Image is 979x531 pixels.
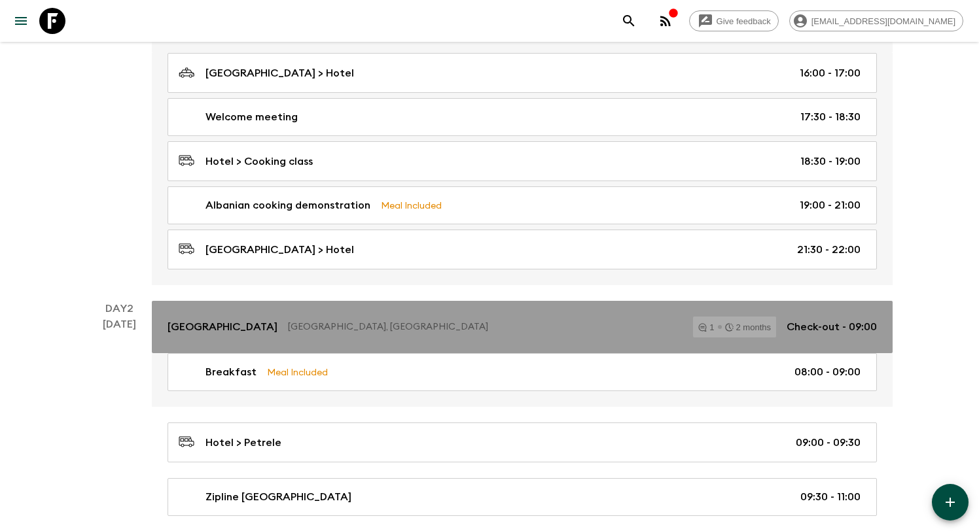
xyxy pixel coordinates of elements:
span: Give feedback [709,16,778,26]
a: Welcome meeting17:30 - 18:30 [168,98,877,136]
a: BreakfastMeal Included08:00 - 09:00 [168,353,877,391]
p: 21:30 - 22:00 [797,242,861,258]
p: 16:00 - 17:00 [800,65,861,81]
p: 18:30 - 19:00 [800,154,861,169]
div: [DATE] [103,16,136,285]
p: 09:30 - 11:00 [800,489,861,505]
button: search adventures [616,8,642,34]
p: Check-out - 09:00 [787,319,877,335]
div: 2 months [725,323,771,332]
a: [GEOGRAPHIC_DATA] > Hotel21:30 - 22:00 [168,230,877,269]
a: Zipline [GEOGRAPHIC_DATA]09:30 - 11:00 [168,478,877,516]
p: [GEOGRAPHIC_DATA], [GEOGRAPHIC_DATA] [288,320,683,334]
span: [EMAIL_ADDRESS][DOMAIN_NAME] [804,16,963,26]
div: [EMAIL_ADDRESS][DOMAIN_NAME] [789,10,963,31]
p: [GEOGRAPHIC_DATA] > Hotel [205,242,354,258]
a: [GEOGRAPHIC_DATA][GEOGRAPHIC_DATA], [GEOGRAPHIC_DATA]12 monthsCheck-out - 09:00 [152,301,893,353]
a: Albanian cooking demonstrationMeal Included19:00 - 21:00 [168,186,877,224]
p: Welcome meeting [205,109,298,125]
p: 17:30 - 18:30 [800,109,861,125]
p: 08:00 - 09:00 [794,364,861,380]
p: 09:00 - 09:30 [796,435,861,451]
a: Hotel > Petrele09:00 - 09:30 [168,422,877,462]
a: Give feedback [689,10,779,31]
p: Breakfast [205,364,257,380]
a: Hotel > Cooking class18:30 - 19:00 [168,141,877,181]
p: Meal Included [381,198,442,213]
a: [GEOGRAPHIC_DATA] > Hotel16:00 - 17:00 [168,53,877,93]
p: 19:00 - 21:00 [800,197,861,213]
button: menu [8,8,34,34]
p: Day 2 [86,301,152,317]
p: Meal Included [267,365,328,379]
p: [GEOGRAPHIC_DATA] > Hotel [205,65,354,81]
p: Hotel > Petrele [205,435,281,451]
p: Albanian cooking demonstration [205,197,370,213]
p: [GEOGRAPHIC_DATA] [168,319,277,335]
div: 1 [698,323,714,332]
p: Hotel > Cooking class [205,154,313,169]
p: Zipline [GEOGRAPHIC_DATA] [205,489,351,505]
